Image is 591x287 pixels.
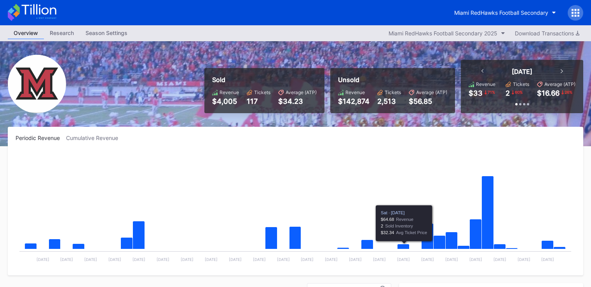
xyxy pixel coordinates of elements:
text: [DATE] [373,257,386,262]
div: 117 [247,97,270,105]
text: [DATE] [493,257,506,262]
text: [DATE] [37,257,49,262]
text: [DATE] [397,257,410,262]
div: $56.85 [409,97,447,105]
div: [DATE] [512,68,532,75]
text: [DATE] [445,257,458,262]
div: Average (ATP) [416,89,447,95]
div: 60 % [514,89,523,95]
div: Tickets [385,89,401,95]
a: Overview [8,27,44,39]
text: [DATE] [277,257,290,262]
text: [DATE] [421,257,434,262]
div: Unsold [338,76,447,84]
a: Season Settings [80,27,133,39]
a: Research [44,27,80,39]
div: $33 [469,89,483,97]
div: Revenue [220,89,239,95]
text: [DATE] [469,257,482,262]
div: Average (ATP) [544,81,575,87]
text: [DATE] [349,257,362,262]
div: Periodic Revenue [16,135,66,141]
text: [DATE] [229,257,242,262]
text: [DATE] [108,257,121,262]
text: [DATE] [301,257,314,262]
button: Miami RedHawks Football Secondary 2025 [385,28,509,38]
div: 2,513 [377,97,401,105]
svg: Chart title [16,151,575,268]
div: 71 % [487,89,496,95]
button: Miami RedHawks Football Secondary [448,5,562,20]
text: [DATE] [132,257,145,262]
text: [DATE] [325,257,338,262]
text: [DATE] [60,257,73,262]
img: Miami_RedHawks_Football_Secondary.png [8,55,66,113]
div: $34.23 [278,97,317,105]
text: [DATE] [157,257,169,262]
text: [DATE] [205,257,218,262]
text: [DATE] [84,257,97,262]
div: Revenue [476,81,495,87]
div: $4,005 [212,97,239,105]
div: Revenue [345,89,365,95]
div: Miami RedHawks Football Secondary [454,9,548,16]
text: [DATE] [518,257,530,262]
div: Miami RedHawks Football Secondary 2025 [389,30,497,37]
div: Download Transactions [515,30,579,37]
text: [DATE] [541,257,554,262]
button: Download Transactions [511,28,583,38]
div: Tickets [513,81,529,87]
div: $142,874 [338,97,370,105]
div: Cumulative Revenue [66,135,124,141]
text: [DATE] [181,257,194,262]
div: Sold [212,76,317,84]
div: Research [44,27,80,38]
div: 26 % [564,89,573,95]
div: Average (ATP) [286,89,317,95]
div: Season Settings [80,27,133,38]
text: [DATE] [253,257,266,262]
div: Tickets [254,89,270,95]
div: 2 [506,89,510,97]
div: $16.66 [537,89,560,97]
